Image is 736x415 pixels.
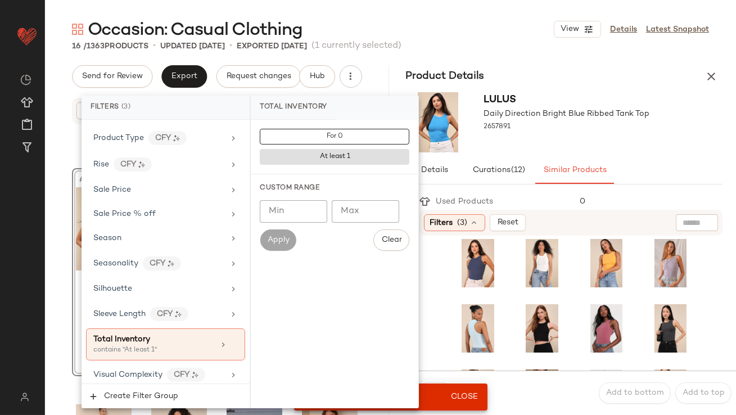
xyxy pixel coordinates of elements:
[160,40,225,52] p: updated [DATE]
[610,24,637,35] a: Details
[121,102,131,112] span: (3)
[484,94,517,105] span: Lulus
[175,311,182,318] img: ai.DGldD1NL.svg
[484,122,511,132] span: 2657891
[392,69,498,84] h3: Product Details
[138,161,145,168] img: ai.DGldD1NL.svg
[472,166,525,175] span: Curations
[511,166,525,175] span: (12)
[216,65,301,88] button: Request changes
[93,335,150,344] span: Total Inventory
[72,42,87,51] span: 16 /
[431,196,503,207] div: Used Products
[93,134,144,142] span: Product Type
[490,214,526,231] button: Reset
[457,304,499,353] img: 12769501_2648391.jpg
[458,217,468,229] span: (3)
[450,393,478,402] span: Close
[260,129,409,145] button: For 0
[649,304,692,353] img: 12489061_2629191.jpg
[93,234,121,242] span: Season
[373,229,409,251] button: Clear
[543,166,606,175] span: Similar Products
[420,166,448,175] span: Details
[554,21,601,38] button: View
[484,108,650,120] span: Daily Direction Bright Blue Ribbed Tank Top
[585,304,627,353] img: 10580881_2191916.jpg
[560,25,579,34] span: View
[237,40,307,52] p: Exported [DATE]
[150,307,188,321] div: CFY
[16,25,38,47] img: heart_red.DM2ytmEG.svg
[161,65,207,88] button: Export
[496,218,518,227] span: Reset
[20,74,31,85] img: svg%3e
[76,172,132,286] img: 12746821_2657891.jpg
[381,236,402,245] span: Clear
[326,133,343,141] span: For 0
[319,153,350,161] span: At least 1
[260,183,409,193] div: Custom Range
[649,239,692,287] img: 6933141_1368236.jpg
[311,39,401,53] span: (1 currently selected)
[521,239,563,287] img: 12705621_1489356.jpg
[521,304,563,353] img: 11469581_2379511.jpg
[309,72,324,81] span: Hub
[585,239,627,287] img: 12562061_2638171.jpg
[229,39,232,53] span: •
[148,131,187,145] div: CFY
[446,387,482,407] button: Close
[406,92,471,152] img: 12746821_2657891.jpg
[260,149,409,165] button: At least 1
[93,310,146,318] span: Sleeve Length
[82,384,250,408] button: Create Filter Group
[171,72,197,81] span: Export
[646,24,709,35] a: Latest Snapshot
[93,210,156,218] span: Sale Price % off
[88,19,302,42] span: Occasion: Casual Clothing
[93,371,162,379] span: Visual Complexity
[78,174,91,186] span: #5
[192,372,198,378] img: ai.DGldD1NL.svg
[93,186,131,194] span: Sale Price
[82,72,143,81] span: Send for Review
[93,285,132,293] span: Silhouette
[87,42,105,51] span: 1363
[299,65,335,88] button: Hub
[114,157,152,172] div: CFY
[571,196,723,207] div: 0
[93,345,206,355] div: contains "At least 1"
[430,217,453,229] span: Filters
[93,160,109,169] span: Rise
[72,40,148,52] div: Products
[143,256,181,270] div: CFY
[13,393,35,402] img: svg%3e
[168,260,174,267] img: ai.DGldD1NL.svg
[72,24,83,35] img: svg%3e
[457,239,499,287] img: 11512861_2394191.jpg
[153,39,156,53] span: •
[173,135,180,142] img: ai.DGldD1NL.svg
[226,72,291,81] span: Request changes
[251,96,336,120] div: Total Inventory
[82,96,250,120] div: Filters
[93,259,138,268] span: Seasonality
[72,65,152,88] button: Send for Review
[167,368,205,382] div: CFY
[103,392,178,401] span: Create Filter Group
